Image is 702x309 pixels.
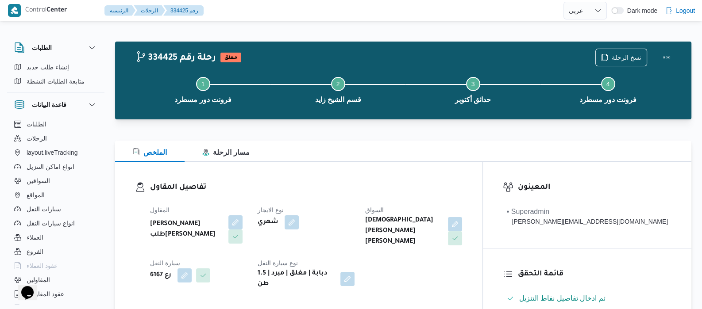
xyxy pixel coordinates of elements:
[676,5,695,16] span: Logout
[519,294,606,302] span: تم ادخال تفاصيل نفاط التنزيل
[365,206,384,214] span: السواق
[27,246,43,257] span: الفروع
[624,7,657,14] span: Dark mode
[258,206,284,214] span: نوع الايجار
[220,53,241,62] span: معلق
[14,99,97,110] button: قاعدة البيانات
[507,206,668,217] div: • Superadmin
[315,95,361,105] span: قسم الشيخ زايد
[518,268,671,280] h3: قائمة التحقق
[32,42,52,53] h3: الطلبات
[258,259,298,267] span: نوع سيارة النقل
[518,182,671,194] h3: المعينون
[11,160,101,174] button: انواع اماكن التنزيل
[595,49,647,66] button: نسخ الرحلة
[150,182,463,194] h3: تفاصيل المقاول
[662,2,698,19] button: Logout
[258,217,278,228] b: شهري
[7,60,104,92] div: الطلبات
[11,273,101,287] button: المقاولين
[27,232,43,243] span: العملاء
[11,145,101,160] button: layout.liveTracking
[150,259,180,267] span: سيارة النقل
[612,52,641,63] span: نسخ الرحلة
[135,53,216,64] h2: 334425 رحلة رقم
[270,66,405,112] button: قسم الشيخ زايد
[27,62,69,72] span: إنشاء طلب جديد
[46,7,67,14] b: Center
[507,206,668,226] span: • Superadmin mohamed.nabil@illa.com.eg
[133,149,167,156] span: الملخص
[150,206,170,214] span: المقاول
[201,80,205,88] span: 1
[507,217,668,226] div: [PERSON_NAME][EMAIL_ADDRESS][DOMAIN_NAME]
[658,49,675,66] button: Actions
[11,60,101,74] button: إنشاء طلب جديد
[471,80,475,88] span: 3
[8,4,21,17] img: X8yXhbKr1z7QwAAAABJRU5ErkJggg==
[11,202,101,216] button: سيارات النقل
[27,289,64,299] span: عقود المقاولين
[150,219,222,240] b: [PERSON_NAME] طلب[PERSON_NAME]
[135,66,270,112] button: فرونت دور مسطرد
[27,175,50,186] span: السواقين
[27,190,45,200] span: المواقع
[519,293,606,304] span: تم ادخال تفاصيل نفاط التنزيل
[11,131,101,145] button: الرحلات
[503,291,671,305] button: تم ادخال تفاصيل نفاط التنزيل
[540,66,675,112] button: فرونت دور مسطرد
[27,260,58,271] span: عقود العملاء
[11,216,101,230] button: انواع سيارات النقل
[365,215,442,247] b: [DEMOGRAPHIC_DATA] [PERSON_NAME] [PERSON_NAME]
[27,161,74,172] span: انواع اماكن التنزيل
[11,74,101,88] button: متابعة الطلبات النشطة
[32,99,66,110] h3: قاعدة البيانات
[27,119,46,130] span: الطلبات
[258,268,334,290] b: دبابة | مغلق | مبرد | 1.5 طن
[224,55,237,61] b: معلق
[336,80,340,88] span: 2
[150,270,171,281] b: رع 6167
[27,275,50,285] span: المقاولين
[11,230,101,244] button: العملاء
[455,95,491,105] span: حدائق أكتوبر
[27,204,61,214] span: سيارات النقل
[14,42,97,53] button: الطلبات
[606,80,610,88] span: 4
[11,287,101,301] button: عقود المقاولين
[27,147,77,158] span: layout.liveTracking
[27,76,85,87] span: متابعة الطلبات النشطة
[405,66,540,112] button: حدائق أكتوبر
[11,244,101,259] button: الفروع
[27,218,75,229] span: انواع سيارات النقل
[9,274,37,300] iframe: chat widget
[202,149,249,156] span: مسار الرحلة
[11,174,101,188] button: السواقين
[11,117,101,131] button: الطلبات
[163,5,204,16] button: 334425 رقم
[11,259,101,273] button: عقود العملاء
[11,188,101,202] button: المواقع
[104,5,135,16] button: الرئيسيه
[134,5,165,16] button: الرحلات
[579,95,636,105] span: فرونت دور مسطرد
[27,133,47,144] span: الرحلات
[7,117,104,309] div: قاعدة البيانات
[174,95,231,105] span: فرونت دور مسطرد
